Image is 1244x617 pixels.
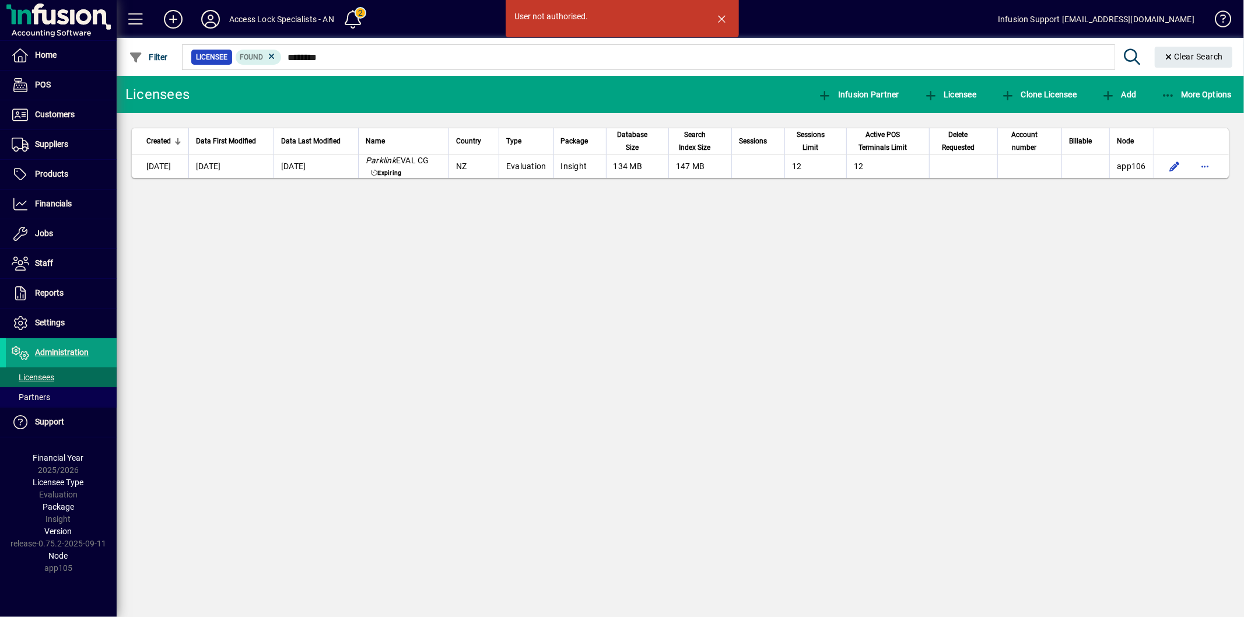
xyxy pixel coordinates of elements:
a: Settings [6,308,117,338]
span: Add [1101,90,1136,99]
span: Data First Modified [196,135,256,148]
td: Evaluation [499,155,553,178]
div: Account number [1005,128,1054,154]
span: Infusion Partner [818,90,899,99]
span: Licensee [196,51,227,63]
span: Found [240,53,264,61]
a: Staff [6,249,117,278]
span: Support [35,417,64,426]
td: [DATE] [188,155,274,178]
button: More options [1196,157,1214,176]
span: Financials [35,199,72,208]
div: Data Last Modified [281,135,351,148]
span: Products [35,169,68,178]
span: Node [1117,135,1134,148]
div: Infusion Support [EMAIL_ADDRESS][DOMAIN_NAME] [998,10,1194,29]
mat-chip: Found Status: Found [236,50,282,65]
button: Add [155,9,192,30]
a: POS [6,71,117,100]
a: Reports [6,279,117,308]
button: Clear [1155,47,1233,68]
span: Data Last Modified [281,135,341,148]
a: Home [6,41,117,70]
td: [DATE] [274,155,358,178]
span: Account number [1005,128,1044,154]
span: POS [35,80,51,89]
div: Search Index Size [676,128,724,154]
div: Sessions [739,135,777,148]
span: Jobs [35,229,53,238]
span: Customers [35,110,75,119]
button: Clone Licensee [998,84,1080,105]
span: Search Index Size [676,128,714,154]
span: Reports [35,288,64,297]
div: Delete Requested [937,128,990,154]
span: Home [35,50,57,59]
a: Products [6,160,117,189]
button: Edit [1165,157,1184,176]
div: Sessions Limit [792,128,839,154]
span: Clear Search [1164,52,1224,61]
span: app106.prod.infusionbusinesssoftware.com [1117,162,1146,171]
button: Add [1098,84,1139,105]
td: 12 [846,155,929,178]
span: Delete Requested [937,128,980,154]
div: Billable [1069,135,1102,148]
div: Node [1117,135,1146,148]
span: Type [506,135,521,148]
td: 12 [784,155,846,178]
button: Licensee [921,84,980,105]
span: Clone Licensee [1001,90,1077,99]
span: Name [366,135,385,148]
span: Billable [1069,135,1092,148]
span: Database Size [614,128,651,154]
span: Licensee [924,90,977,99]
span: Partners [12,392,50,402]
span: Created [146,135,171,148]
button: Infusion Partner [815,84,902,105]
span: Sessions [739,135,767,148]
div: Type [506,135,546,148]
div: Active POS Terminals Limit [854,128,922,154]
span: Expiring [369,169,404,178]
span: Package [561,135,588,148]
div: Access Lock Specialists - AN [229,10,334,29]
em: Parklink [366,156,396,165]
div: Name [366,135,441,148]
span: Package [43,502,74,511]
button: Profile [192,9,229,30]
div: Data First Modified [196,135,267,148]
td: [DATE] [132,155,188,178]
span: Version [45,527,72,536]
span: Suppliers [35,139,68,149]
td: 134 MB [606,155,668,178]
div: Country [456,135,492,148]
span: More Options [1161,90,1232,99]
td: NZ [448,155,499,178]
span: Administration [35,348,89,357]
td: 147 MB [668,155,731,178]
span: Country [456,135,481,148]
span: Active POS Terminals Limit [854,128,912,154]
span: Sessions Limit [792,128,829,154]
span: Filter [129,52,168,62]
span: Staff [35,258,53,268]
div: Licensees [125,85,190,104]
div: Database Size [614,128,661,154]
a: Support [6,408,117,437]
a: Knowledge Base [1206,2,1229,40]
div: Package [561,135,599,148]
button: Filter [126,47,171,68]
a: Suppliers [6,130,117,159]
a: Financials [6,190,117,219]
span: Node [49,551,68,560]
a: Partners [6,387,117,407]
span: EVAL CG [366,156,429,165]
span: Licensees [12,373,54,382]
span: Financial Year [33,453,84,462]
a: Jobs [6,219,117,248]
span: Licensee Type [33,478,84,487]
a: Licensees [6,367,117,387]
button: More Options [1158,84,1235,105]
td: Insight [553,155,606,178]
